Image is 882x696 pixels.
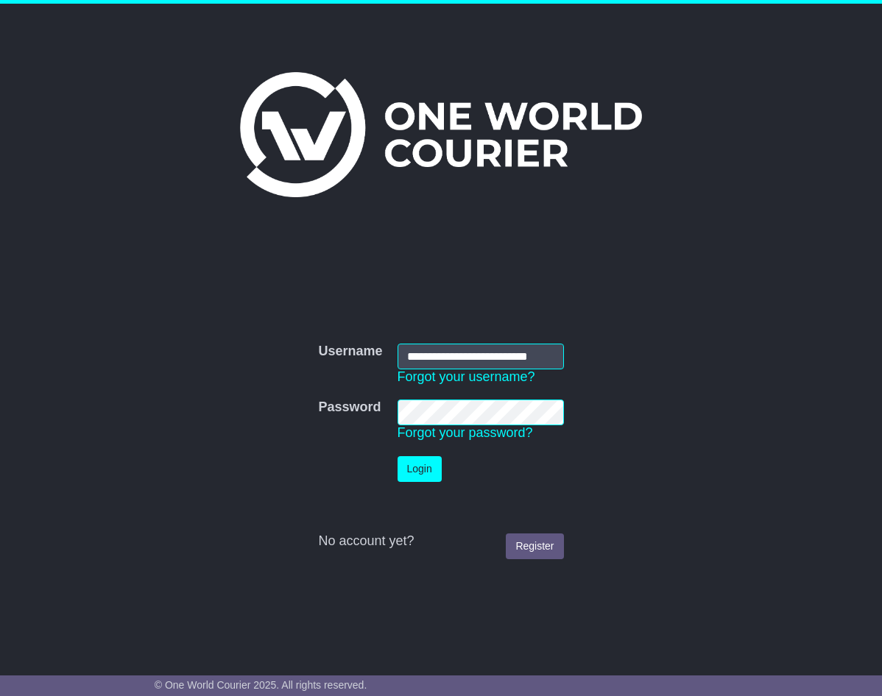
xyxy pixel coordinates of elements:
[318,344,382,360] label: Username
[155,679,367,691] span: © One World Courier 2025. All rights reserved.
[398,369,535,384] a: Forgot your username?
[506,533,563,559] a: Register
[398,456,442,482] button: Login
[318,400,381,416] label: Password
[318,533,563,550] div: No account yet?
[398,425,533,440] a: Forgot your password?
[240,72,642,197] img: One World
